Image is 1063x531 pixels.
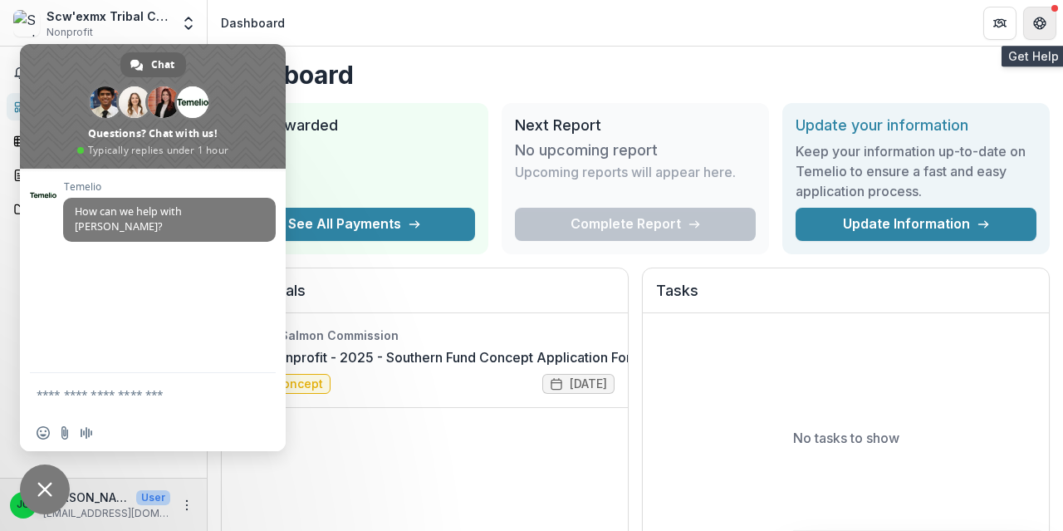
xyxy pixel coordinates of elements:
button: Partners [983,7,1016,40]
a: Proposals [7,161,200,189]
h2: Tasks [656,282,1036,313]
span: Chat [151,52,174,77]
textarea: Compose your message... [37,373,236,415]
a: Chat [120,52,186,77]
a: New Nonprofit - 2025 - Southern Fund Concept Application Form 2026 [235,347,680,367]
a: Dashboard [7,93,200,120]
button: Open entity switcher [177,7,200,40]
h1: Dashboard [221,60,1050,90]
p: No tasks to show [793,428,899,448]
a: Documents [7,195,200,223]
h2: Proposals [235,282,615,313]
p: [EMAIL_ADDRESS][DOMAIN_NAME] [43,506,170,521]
div: Jessica Urquhart [17,499,30,510]
h2: Total Awarded [234,116,475,135]
h2: Update your information [796,116,1036,135]
span: Insert an emoji [37,426,50,440]
button: Notifications [7,60,200,86]
h3: Keep your information up-to-date on Temelio to ensure a fast and easy application process. [796,141,1036,201]
a: Update Information [796,208,1036,241]
span: Temelio [63,181,276,193]
span: Audio message [80,426,93,440]
img: Scw'exmx Tribal Council [13,10,40,37]
button: Get Help [1023,7,1056,40]
button: More [177,495,197,515]
span: Send a file [58,426,71,440]
span: How can we help with [PERSON_NAME]? [75,204,182,234]
a: Close chat [20,465,70,514]
div: Scw'exmx Tribal Council [47,7,170,25]
p: Upcoming reports will appear here. [515,162,736,182]
span: Nonprofit [47,25,93,40]
p: [PERSON_NAME] [43,489,130,506]
a: Tasks [7,127,200,155]
h2: Next Report [515,116,756,135]
p: User [136,490,170,505]
nav: breadcrumb [214,11,291,35]
button: See All Payments [234,208,475,241]
h3: No upcoming report [515,141,658,160]
div: Dashboard [221,14,285,32]
h3: $0 [234,149,359,194]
